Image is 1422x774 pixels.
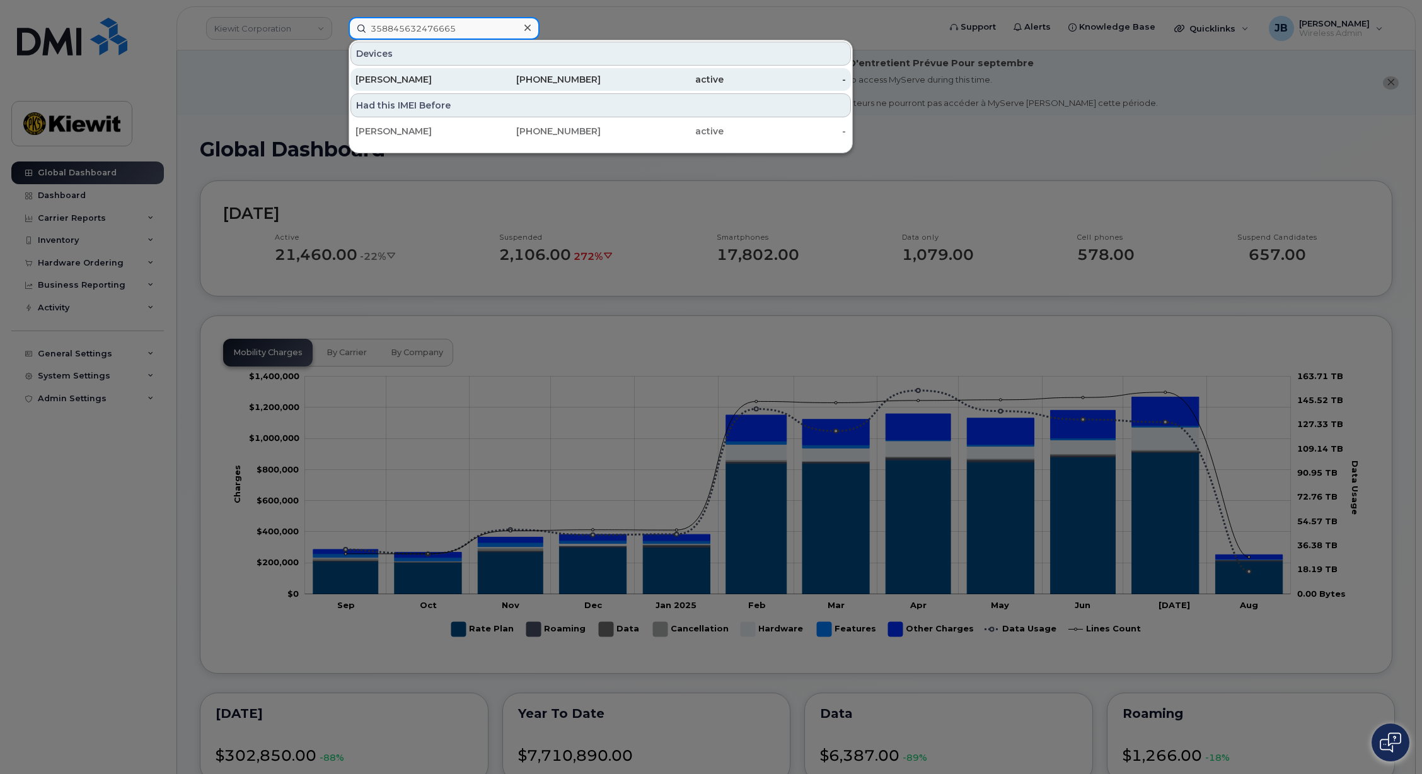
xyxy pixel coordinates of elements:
[350,120,851,143] a: [PERSON_NAME][PHONE_NUMBER]active-
[350,93,851,117] div: Had this IMEI Before
[724,73,847,86] div: -
[478,125,601,138] div: [PHONE_NUMBER]
[601,73,724,86] div: active
[355,73,478,86] div: [PERSON_NAME]
[724,125,847,138] div: -
[350,42,851,66] div: Devices
[478,73,601,86] div: [PHONE_NUMBER]
[601,125,724,138] div: active
[350,68,851,91] a: [PERSON_NAME][PHONE_NUMBER]active-
[1380,732,1401,753] img: Open chat
[355,125,478,138] div: [PERSON_NAME]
